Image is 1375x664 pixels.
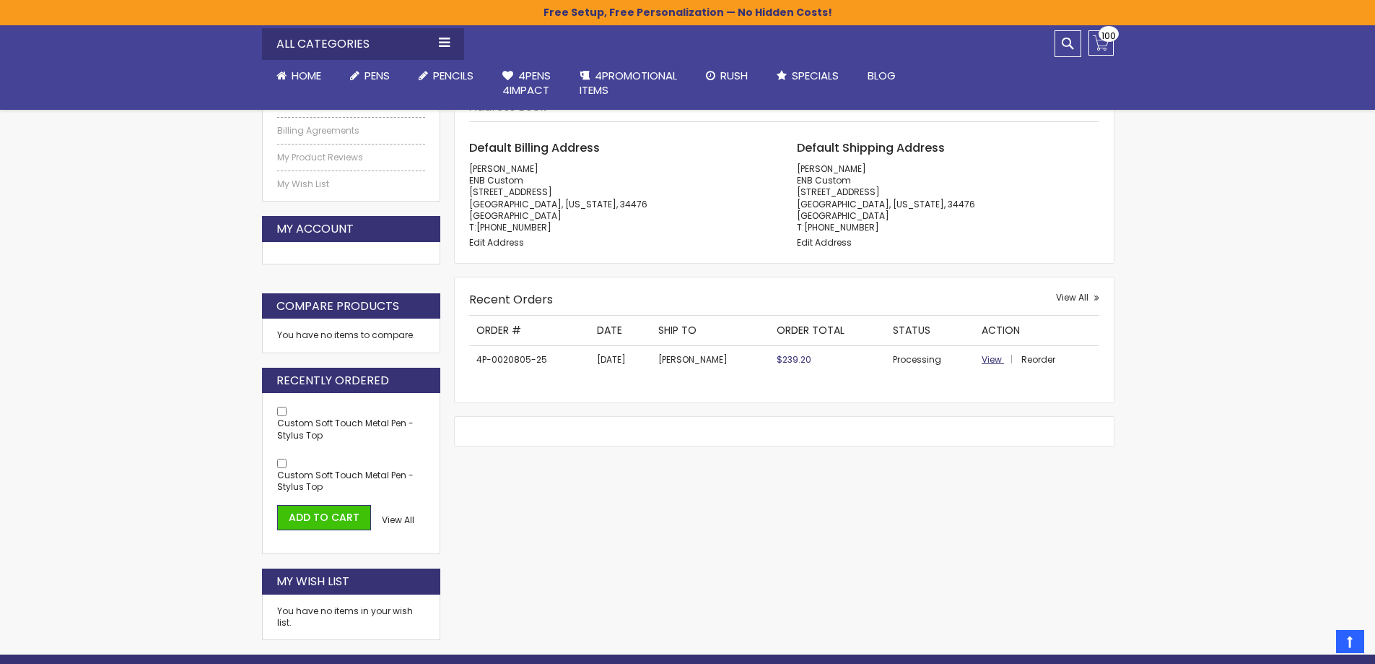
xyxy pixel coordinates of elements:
[276,574,349,590] strong: My Wish List
[886,316,974,345] th: Status
[1088,30,1114,56] a: 100
[792,68,839,83] span: Specials
[336,60,404,92] a: Pens
[982,353,1019,366] a: View
[433,68,473,83] span: Pencils
[262,28,464,60] div: All Categories
[276,221,354,237] strong: My Account
[277,417,414,441] a: Custom Soft Touch Metal Pen - Stylus Top
[797,236,852,249] a: Edit Address
[1056,292,1099,303] a: View All
[404,60,488,92] a: Pencils
[1256,625,1375,664] iframe: Google Customer Reviews
[365,68,390,83] span: Pens
[469,345,590,374] td: 4P-0020805-25
[797,163,1099,233] address: [PERSON_NAME] ENB Custom [STREET_ADDRESS] [GEOGRAPHIC_DATA], [US_STATE], 34476 [GEOGRAPHIC_DATA] T:
[565,60,691,107] a: 4PROMOTIONALITEMS
[277,605,426,629] div: You have no items in your wish list.
[292,68,321,83] span: Home
[289,510,359,525] span: Add to Cart
[276,373,389,389] strong: Recently Ordered
[502,68,551,98] span: 4Pens 4impact
[488,60,565,107] a: 4Pens4impact
[720,68,748,83] span: Rush
[777,353,811,366] span: $239.20
[277,505,371,530] button: Add to Cart
[469,236,524,249] a: Edit Address
[762,60,853,92] a: Specials
[651,345,769,374] td: [PERSON_NAME]
[804,221,879,233] a: [PHONE_NUMBER]
[277,469,414,493] a: Custom Soft Touch Metal Pen - Stylus Top
[276,298,399,314] strong: Compare Products
[277,152,426,163] a: My Product Reviews
[277,178,426,190] a: My Wish List
[469,139,600,156] span: Default Billing Address
[382,514,414,526] span: View All
[262,319,441,353] div: You have no items to compare.
[797,139,945,156] span: Default Shipping Address
[853,60,910,92] a: Blog
[469,316,590,345] th: Order #
[590,316,651,345] th: Date
[1101,29,1116,43] span: 100
[469,163,772,233] address: [PERSON_NAME] ENB Custom [STREET_ADDRESS] [GEOGRAPHIC_DATA], [US_STATE], 34476 [GEOGRAPHIC_DATA] T:
[769,316,886,345] th: Order Total
[982,353,1002,366] span: View
[382,514,414,526] a: View All
[580,68,677,98] span: 4PROMOTIONAL ITEMS
[590,345,651,374] td: [DATE]
[1056,291,1088,303] span: View All
[974,316,1099,345] th: Action
[691,60,762,92] a: Rush
[886,345,974,374] td: Processing
[476,221,551,233] a: [PHONE_NUMBER]
[469,291,553,308] strong: Recent Orders
[651,316,769,345] th: Ship To
[277,125,426,137] a: Billing Agreements
[262,60,336,92] a: Home
[868,68,896,83] span: Blog
[1021,353,1055,366] a: Reorder
[1004,98,1091,111] span: Manage Addresses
